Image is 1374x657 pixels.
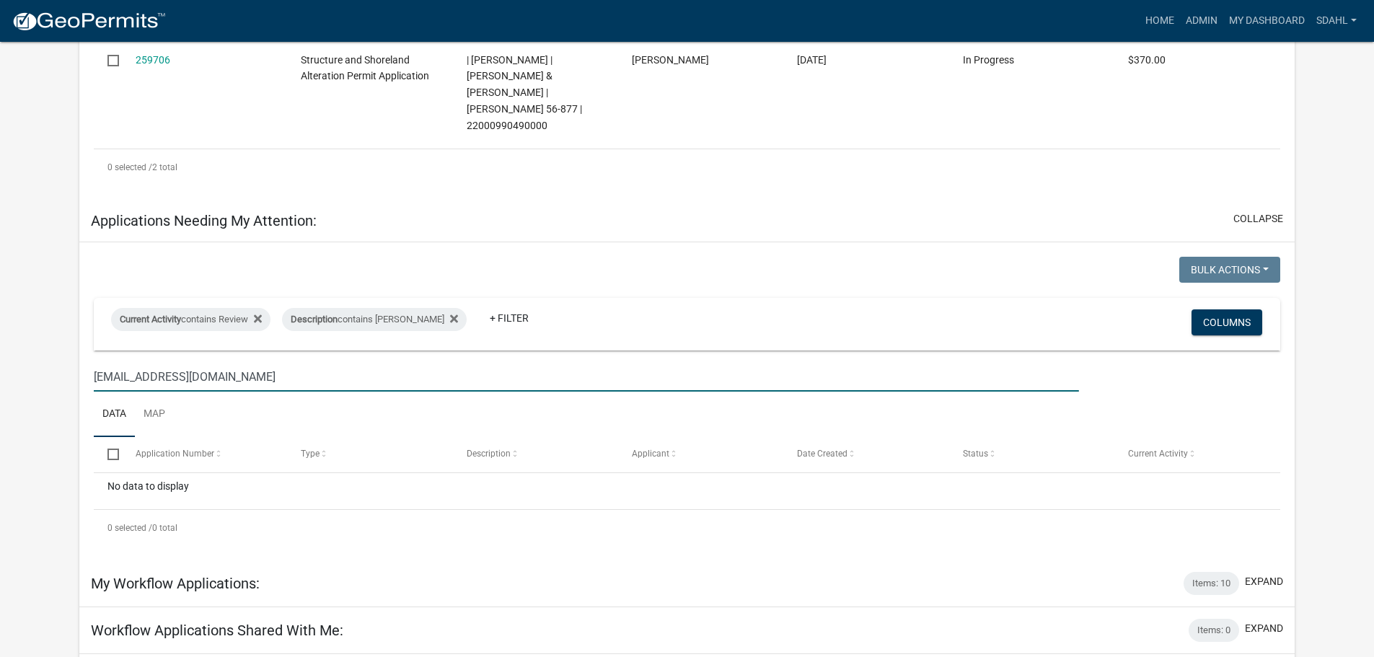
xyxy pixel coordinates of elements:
div: 2 total [94,149,1280,185]
button: Bulk Actions [1179,257,1280,283]
button: Columns [1192,309,1262,335]
span: In Progress [963,54,1014,66]
input: Search for applications [94,362,1078,392]
span: Description [467,449,511,459]
a: My Dashboard [1223,7,1311,35]
div: collapse [79,242,1295,560]
div: No data to display [94,473,1280,509]
div: contains Review [111,308,270,331]
div: Items: 0 [1189,619,1239,642]
div: 0 total [94,510,1280,546]
span: Current Activity [120,314,181,325]
a: 259706 [136,54,170,66]
span: Date Created [797,449,847,459]
span: 05/15/2024 [797,54,827,66]
button: expand [1245,574,1283,589]
button: collapse [1233,211,1283,226]
datatable-header-cell: Date Created [783,437,948,472]
a: Home [1140,7,1180,35]
a: Admin [1180,7,1223,35]
span: Type [301,449,320,459]
a: Map [135,392,174,438]
span: allen sellner [632,54,709,66]
span: | Sheila Dahl | NASH,KYLE & NICOLE | Jewett 56-877 | 22000990490000 [467,54,582,131]
button: expand [1245,621,1283,636]
datatable-header-cell: Select [94,437,121,472]
h5: Applications Needing My Attention: [91,212,317,229]
a: + Filter [478,305,540,331]
datatable-header-cell: Applicant [618,437,783,472]
span: Structure and Shoreland Alteration Permit Application [301,54,429,82]
a: Data [94,392,135,438]
span: Applicant [632,449,669,459]
div: contains [PERSON_NAME] [282,308,467,331]
span: Description [291,314,338,325]
span: Application Number [136,449,214,459]
h5: Workflow Applications Shared With Me: [91,622,343,639]
datatable-header-cell: Status [949,437,1114,472]
datatable-header-cell: Type [287,437,452,472]
datatable-header-cell: Description [452,437,617,472]
datatable-header-cell: Current Activity [1114,437,1280,472]
div: Items: 10 [1184,572,1239,595]
span: $370.00 [1128,54,1166,66]
a: sdahl [1311,7,1362,35]
span: Current Activity [1128,449,1188,459]
span: Status [963,449,988,459]
span: 0 selected / [107,162,152,172]
datatable-header-cell: Application Number [122,437,287,472]
span: 0 selected / [107,523,152,533]
h5: My Workflow Applications: [91,575,260,592]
